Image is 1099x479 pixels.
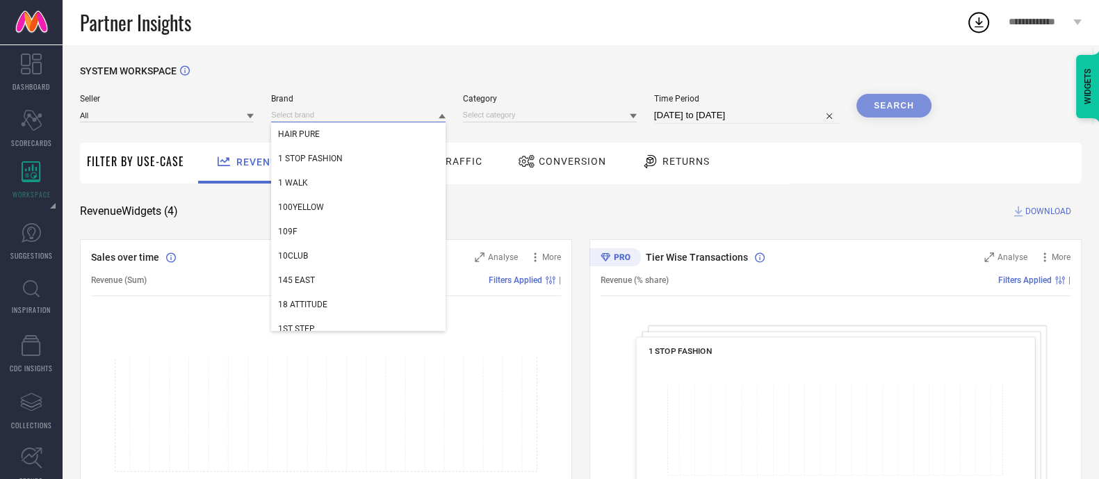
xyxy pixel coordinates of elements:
[654,107,839,124] input: Select time period
[278,154,343,163] span: 1 STOP FASHION
[489,275,542,285] span: Filters Applied
[278,300,327,309] span: 18 ATTITUDE
[10,363,53,373] span: CDC INSIGHTS
[278,178,308,188] span: 1 WALK
[80,204,178,218] span: Revenue Widgets ( 4 )
[271,244,445,268] div: 10CLUB
[1052,252,1070,262] span: More
[966,10,991,35] div: Open download list
[278,275,315,285] span: 145 EAST
[91,252,159,263] span: Sales over time
[271,122,445,146] div: HAIR PURE
[278,129,320,139] span: HAIR PURE
[271,147,445,170] div: 1 STOP FASHION
[13,189,51,200] span: WORKSPACE
[271,293,445,316] div: 18 ATTITUDE
[649,346,713,356] span: 1 STOP FASHION
[278,251,308,261] span: 10CLUB
[1025,204,1071,218] span: DOWNLOAD
[475,252,485,262] svg: Zoom
[601,275,669,285] span: Revenue (% share)
[463,94,637,104] span: Category
[439,156,482,167] span: Traffic
[271,220,445,243] div: 109F
[271,108,445,122] input: Select brand
[80,94,254,104] span: Seller
[488,252,518,262] span: Analyse
[1068,275,1070,285] span: |
[542,252,561,262] span: More
[998,252,1027,262] span: Analyse
[91,275,147,285] span: Revenue (Sum)
[10,250,53,261] span: SUGGESTIONS
[278,324,315,334] span: 1ST STEP
[278,202,324,212] span: 100YELLOW
[278,227,298,236] span: 109F
[87,153,184,170] span: Filter By Use-Case
[271,171,445,195] div: 1 WALK
[271,94,445,104] span: Brand
[271,268,445,292] div: 145 EAST
[12,305,51,315] span: INSPIRATION
[646,252,748,263] span: Tier Wise Transactions
[654,94,839,104] span: Time Period
[80,8,191,37] span: Partner Insights
[271,317,445,341] div: 1ST STEP
[662,156,710,167] span: Returns
[80,65,177,76] span: SYSTEM WORKSPACE
[998,275,1052,285] span: Filters Applied
[11,420,52,430] span: COLLECTIONS
[11,138,52,148] span: SCORECARDS
[984,252,994,262] svg: Zoom
[463,108,637,122] input: Select category
[236,156,284,168] span: Revenue
[271,195,445,219] div: 100YELLOW
[539,156,606,167] span: Conversion
[589,248,641,269] div: Premium
[13,81,50,92] span: DASHBOARD
[559,275,561,285] span: |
